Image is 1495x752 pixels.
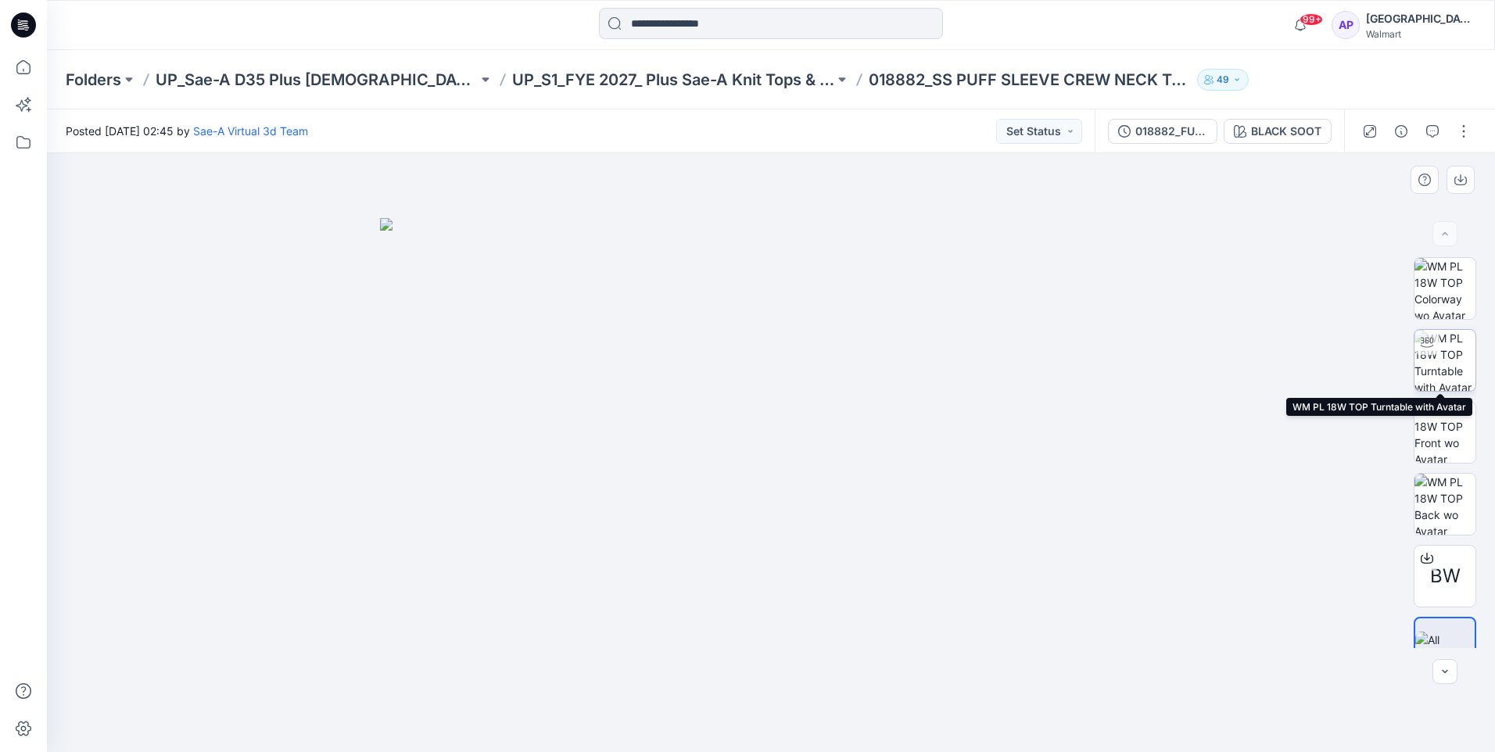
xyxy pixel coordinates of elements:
a: Folders [66,69,121,91]
button: 018882_FULL COLORWAY [1108,119,1217,144]
img: eyJhbGciOiJIUzI1NiIsImtpZCI6IjAiLCJzbHQiOiJzZXMiLCJ0eXAiOiJKV1QifQ.eyJkYXRhIjp7InR5cGUiOiJzdG9yYW... [380,218,1162,752]
span: BW [1430,562,1461,590]
div: 018882_FULL COLORWAY [1135,123,1207,140]
img: All colorways [1415,632,1475,664]
a: Sae-A Virtual 3d Team [193,124,308,138]
button: Details [1389,119,1414,144]
button: 49 [1197,69,1249,91]
a: UP_S1_FYE 2027_ Plus Sae-A Knit Tops & dresses [512,69,834,91]
span: 99+ [1300,13,1323,26]
img: WM PL 18W TOP Front wo Avatar [1414,402,1475,463]
button: BLACK SOOT [1224,119,1332,144]
p: 49 [1217,71,1229,88]
img: WM PL 18W TOP Back wo Avatar [1414,474,1475,535]
a: UP_Sae-A D35 Plus [DEMOGRAPHIC_DATA] Top [156,69,478,91]
div: Walmart [1366,28,1475,40]
div: AP [1332,11,1360,39]
div: BLACK SOOT [1251,123,1321,140]
span: Posted [DATE] 02:45 by [66,123,308,139]
p: 018882_SS PUFF SLEEVE CREW NECK TOP [869,69,1191,91]
img: WM PL 18W TOP Turntable with Avatar [1414,330,1475,391]
img: WM PL 18W TOP Colorway wo Avatar [1414,258,1475,319]
div: [GEOGRAPHIC_DATA] [1366,9,1475,28]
